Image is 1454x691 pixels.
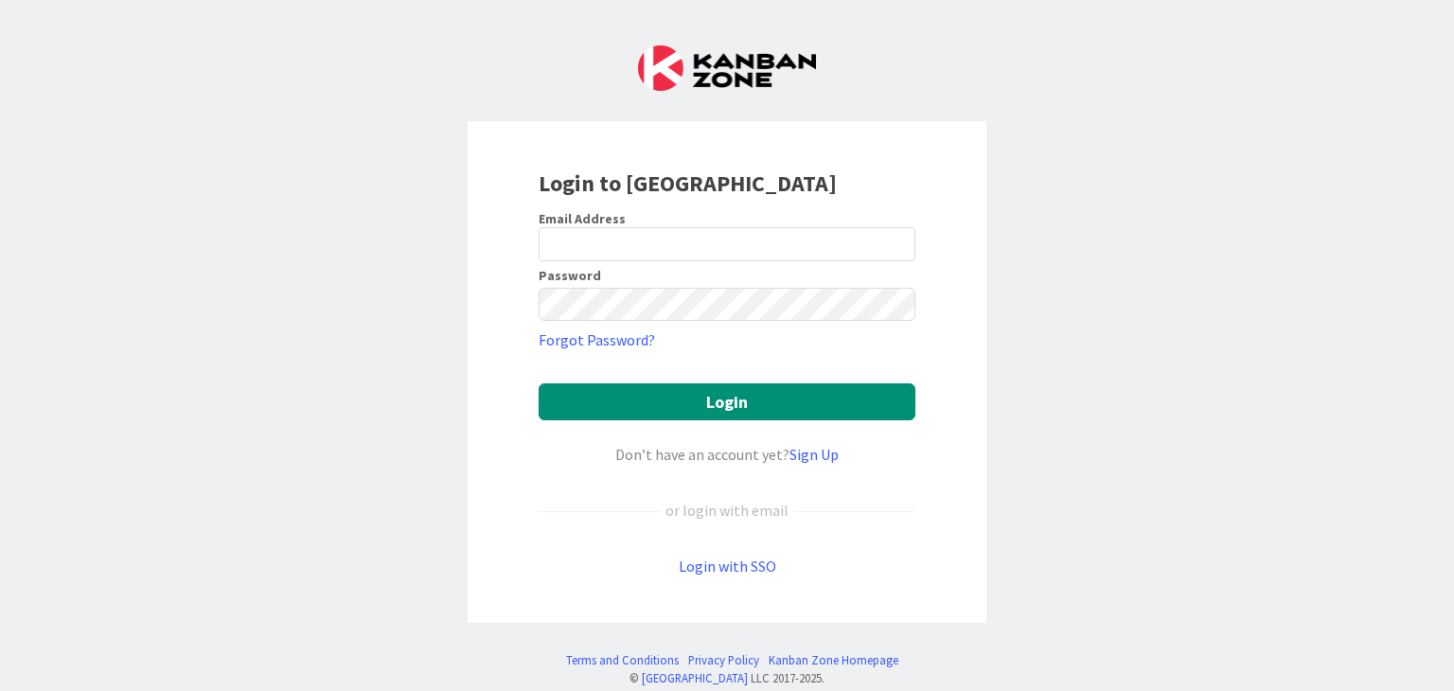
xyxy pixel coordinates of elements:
[539,383,915,420] button: Login
[539,168,837,198] b: Login to [GEOGRAPHIC_DATA]
[679,557,776,576] a: Login with SSO
[557,669,898,687] div: © LLC 2017- 2025 .
[539,210,626,227] label: Email Address
[566,651,679,669] a: Terms and Conditions
[539,269,601,282] label: Password
[769,651,898,669] a: Kanban Zone Homepage
[539,328,655,351] a: Forgot Password?
[789,445,839,464] a: Sign Up
[642,670,748,685] a: [GEOGRAPHIC_DATA]
[661,499,793,522] div: or login with email
[688,651,759,669] a: Privacy Policy
[638,45,816,91] img: Kanban Zone
[539,443,915,466] div: Don’t have an account yet?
